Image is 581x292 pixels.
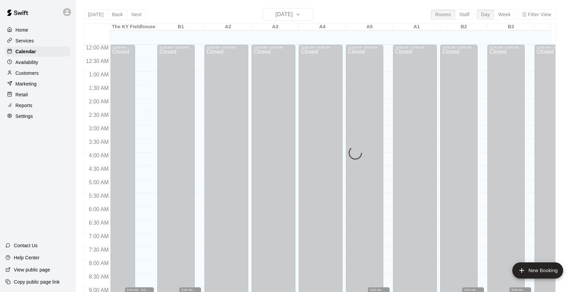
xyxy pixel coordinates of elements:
[15,37,34,44] p: Services
[254,46,293,49] div: 12:00 AM – 10:00 AM
[5,46,70,57] a: Calendar
[87,260,110,266] span: 8:00 AM
[15,80,37,87] p: Marketing
[5,36,70,46] a: Services
[112,46,133,49] div: 12:00 AM – 10:00 AM
[15,59,38,66] p: Availability
[301,46,341,49] div: 12:00 AM – 10:00 AM
[84,45,110,51] span: 12:00 AM
[87,220,110,226] span: 6:30 AM
[87,247,110,253] span: 7:30 AM
[440,24,487,30] div: B2
[14,279,60,285] p: Copy public page link
[5,79,70,89] a: Marketing
[159,46,193,49] div: 12:00 AM – 10:00 AM
[87,139,110,145] span: 3:30 AM
[15,27,28,33] p: Home
[5,57,70,67] a: Availability
[393,24,440,30] div: A1
[87,206,110,212] span: 6:00 AM
[5,68,70,78] a: Customers
[15,102,32,109] p: Reports
[87,274,110,280] span: 8:30 AM
[87,180,110,185] span: 5:00 AM
[181,288,199,292] div: 9:00 AM – 11:30 PM
[87,153,110,158] span: 4:00 AM
[464,288,482,292] div: 9:00 AM – 11:30 PM
[5,111,70,121] a: Settings
[14,242,38,249] p: Contact Us
[87,112,110,118] span: 2:30 AM
[370,288,388,292] div: 9:00 AM – 9:00 PM
[110,24,157,30] div: The KY Fieldhouse
[87,193,110,199] span: 5:30 AM
[252,24,299,30] div: A3
[442,46,476,49] div: 12:00 AM – 10:00 AM
[15,48,36,55] p: Calendar
[5,25,70,35] a: Home
[87,72,110,77] span: 1:00 AM
[87,166,110,172] span: 4:30 AM
[487,24,535,30] div: B3
[87,233,110,239] span: 7:00 AM
[5,100,70,110] a: Reports
[14,266,50,273] p: View public page
[299,24,346,30] div: A4
[5,90,70,100] a: Retail
[15,113,33,120] p: Settings
[512,262,563,279] button: add
[15,91,28,98] p: Retail
[87,85,110,91] span: 1:30 AM
[206,46,246,49] div: 12:00 AM – 10:00 AM
[204,24,252,30] div: A2
[87,99,110,104] span: 2:00 AM
[537,46,570,49] div: 12:00 AM – 10:00 AM
[15,70,39,76] p: Customers
[511,288,529,292] div: 9:00 AM – 11:30 PM
[87,126,110,131] span: 3:00 AM
[489,46,523,49] div: 12:00 AM – 10:00 AM
[127,288,148,292] div: 9:00 AM – 11:30 PM
[348,46,381,49] div: 12:00 AM – 10:00 AM
[141,288,152,292] div: 9:00 AM – 9:00 PM
[84,58,110,64] span: 12:30 AM
[346,24,393,30] div: A5
[395,46,435,49] div: 12:00 AM – 10:00 AM
[14,254,39,261] p: Help Center
[157,24,204,30] div: B1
